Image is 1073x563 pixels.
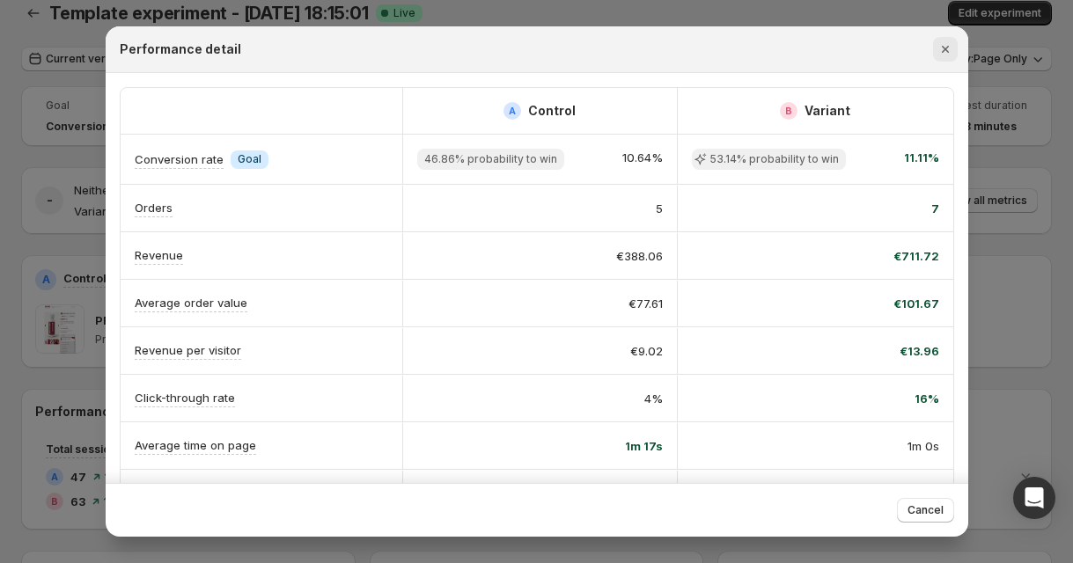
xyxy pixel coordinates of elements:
span: 1m 17s [625,437,663,455]
p: Conversion rate [135,150,224,168]
span: 5 [656,200,663,217]
p: Orders [135,199,173,216]
span: 7 [931,200,939,217]
span: 1m 0s [908,437,939,455]
h2: Performance detail [120,40,241,58]
h2: A [509,106,516,116]
h2: Variant [805,102,850,120]
button: Close [933,37,958,62]
span: 46.86% probability to win [424,152,557,166]
span: Goal [238,152,261,166]
button: Cancel [897,498,954,523]
span: €101.67 [893,295,939,312]
h2: B [785,106,792,116]
p: Revenue [135,246,183,264]
p: Average time on page [135,436,256,454]
p: Revenue per visitor [135,341,241,359]
p: Click-through rate [135,389,235,406]
span: Cancel [908,503,944,517]
span: €388.06 [616,247,663,265]
h2: Control [528,102,576,120]
p: Average order value [135,294,247,311]
span: €13.96 [900,342,939,360]
span: 53.14% probability to win [709,152,839,166]
span: 11.11% [904,149,939,170]
span: 4% [644,390,663,407]
div: Open Intercom Messenger [1013,477,1055,519]
span: €77.61 [628,295,663,312]
span: €711.72 [893,247,939,265]
span: 10.64% [622,149,663,170]
span: 16% [915,390,939,407]
span: €9.02 [630,342,663,360]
